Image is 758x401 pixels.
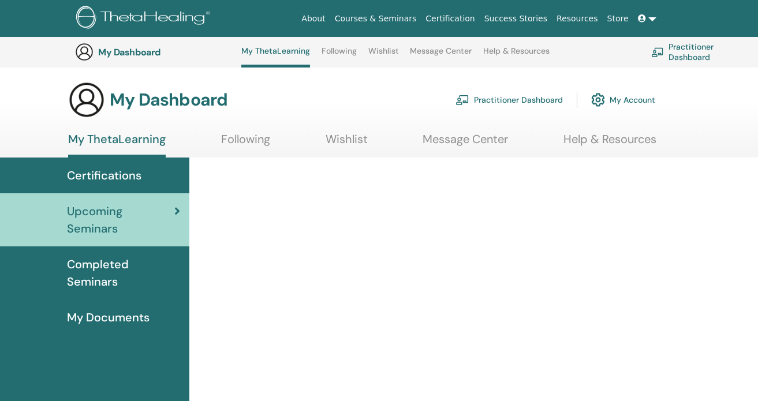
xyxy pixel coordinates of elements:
img: logo.png [76,6,214,32]
a: Wishlist [326,132,368,155]
a: Following [221,132,270,155]
a: Certification [421,8,479,29]
a: My Account [591,87,655,113]
a: Store [603,8,633,29]
a: Help & Resources [563,132,656,155]
img: chalkboard-teacher.svg [651,47,664,57]
a: Success Stories [480,8,552,29]
a: My ThetaLearning [241,46,310,68]
span: Completed Seminars [67,256,180,290]
img: generic-user-icon.jpg [68,81,105,118]
span: My Documents [67,309,150,326]
a: Message Center [423,132,508,155]
h3: My Dashboard [98,47,214,58]
a: Wishlist [368,46,399,65]
a: Following [322,46,357,65]
h3: My Dashboard [110,89,227,110]
span: Upcoming Seminars [67,203,174,237]
a: Courses & Seminars [330,8,421,29]
a: Help & Resources [483,46,550,65]
a: Practitioner Dashboard [651,39,749,65]
a: About [297,8,330,29]
a: My ThetaLearning [68,132,166,158]
img: chalkboard-teacher.svg [455,95,469,105]
img: cog.svg [591,90,605,110]
a: Message Center [410,46,472,65]
img: generic-user-icon.jpg [75,43,94,61]
a: Resources [552,8,603,29]
a: Practitioner Dashboard [455,87,563,113]
span: Certifications [67,167,141,184]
